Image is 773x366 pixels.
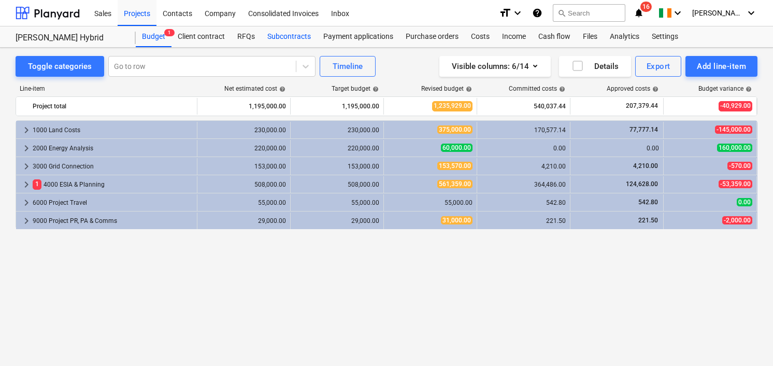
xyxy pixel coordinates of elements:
div: Details [571,60,619,73]
button: Details [559,56,631,77]
i: Knowledge base [532,7,542,19]
span: 1 [33,179,41,189]
a: Client contract [171,26,231,47]
a: Payment applications [317,26,399,47]
div: 6000 Project Travel [33,194,193,211]
div: 9000 Project PR, PA & Comms [33,213,193,229]
div: 3000 Grid Connection [33,158,193,175]
div: Line-item [16,85,197,92]
div: Budget variance [698,85,752,92]
div: Target budget [332,85,379,92]
a: Analytics [604,26,646,47]
span: 1,235,929.00 [432,101,473,111]
div: 1,195,000.00 [202,98,286,115]
div: 4000 ESIA & Planning [33,176,193,193]
div: [PERSON_NAME] Hybrid [16,33,123,44]
div: 508,000.00 [202,181,286,188]
a: Budget1 [136,26,171,47]
span: help [370,86,379,92]
div: 2000 Energy Analysis [33,140,193,157]
span: 0.00 [737,198,752,206]
span: search [557,9,566,17]
span: -40,929.00 [719,101,752,111]
button: Toggle categories [16,56,104,77]
div: Approved costs [607,85,659,92]
span: 375,000.00 [437,125,473,134]
div: 0.00 [481,145,566,152]
div: 1000 Land Costs [33,122,193,138]
a: Files [577,26,604,47]
span: 77,777.14 [628,126,659,133]
span: 153,570.00 [437,162,473,170]
span: 4,210.00 [632,162,659,170]
span: help [464,86,472,92]
button: Export [635,56,682,77]
span: help [743,86,752,92]
div: 55,000.00 [388,199,473,206]
div: 153,000.00 [202,163,286,170]
span: 60,000.00 [441,144,473,152]
div: 220,000.00 [295,145,379,152]
button: Add line-item [685,56,757,77]
a: Purchase orders [399,26,465,47]
div: Project total [33,98,193,115]
span: help [650,86,659,92]
div: 508,000.00 [295,181,379,188]
i: keyboard_arrow_down [511,7,524,19]
div: 364,486.00 [481,181,566,188]
span: -570.00 [727,162,752,170]
span: 124,628.00 [625,180,659,188]
div: 230,000.00 [295,126,379,134]
span: 207,379.44 [625,102,659,110]
a: Subcontracts [261,26,317,47]
i: format_size [499,7,511,19]
div: Export [647,60,670,73]
span: 160,000.00 [717,144,752,152]
span: keyboard_arrow_right [20,124,33,136]
div: 29,000.00 [202,217,286,224]
button: Timeline [320,56,376,77]
div: 230,000.00 [202,126,286,134]
i: keyboard_arrow_down [671,7,684,19]
span: -2,000.00 [722,216,752,224]
div: RFQs [231,26,261,47]
div: Costs [465,26,496,47]
span: keyboard_arrow_right [20,160,33,173]
a: Income [496,26,532,47]
span: keyboard_arrow_right [20,142,33,154]
div: Toggle categories [28,60,92,73]
span: keyboard_arrow_right [20,178,33,191]
button: Search [553,4,625,22]
div: Timeline [333,60,363,73]
div: 221.50 [481,217,566,224]
span: 31,000.00 [441,216,473,224]
div: 220,000.00 [202,145,286,152]
div: Budget [136,26,171,47]
div: 0.00 [575,145,659,152]
div: 542.80 [481,199,566,206]
span: 221.50 [637,217,659,224]
div: 4,210.00 [481,163,566,170]
div: Add line-item [697,60,746,73]
button: Visible columns:6/14 [439,56,551,77]
div: 540,037.44 [481,98,566,115]
span: 16 [640,2,652,12]
i: notifications [634,7,644,19]
div: 55,000.00 [295,199,379,206]
a: Settings [646,26,684,47]
a: Cash flow [532,26,577,47]
i: keyboard_arrow_down [745,7,757,19]
div: 55,000.00 [202,199,286,206]
div: 153,000.00 [295,163,379,170]
div: 170,577.14 [481,126,566,134]
div: Net estimated cost [224,85,285,92]
div: 29,000.00 [295,217,379,224]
